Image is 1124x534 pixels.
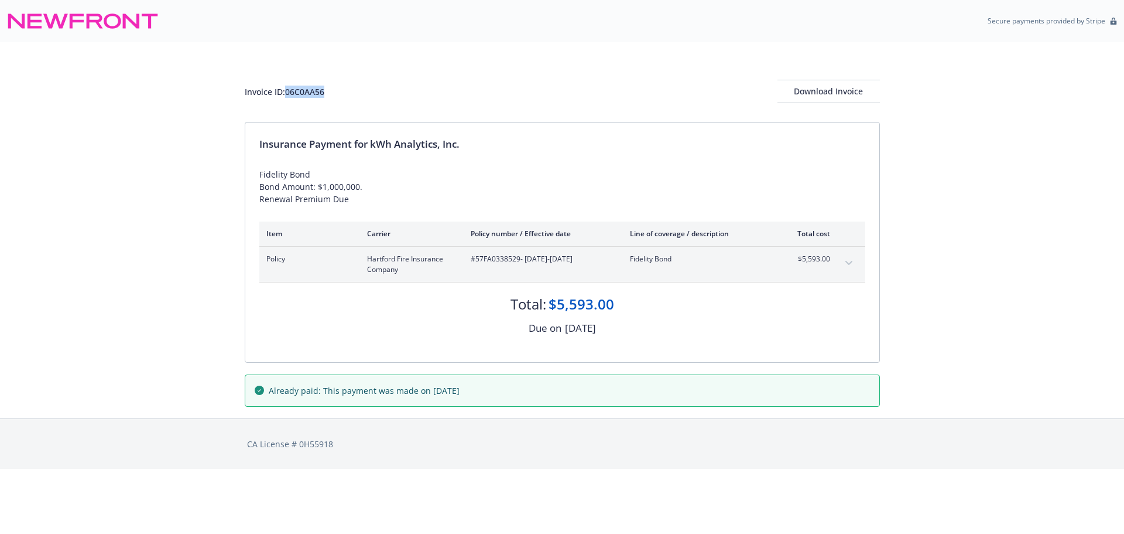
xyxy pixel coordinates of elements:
[529,321,561,336] div: Due on
[247,438,878,450] div: CA License # 0H55918
[565,321,596,336] div: [DATE]
[259,137,865,152] div: Insurance Payment for kWh Analytics, Inc.
[988,16,1105,26] p: Secure payments provided by Stripe
[630,254,767,264] span: Fidelity Bond
[471,229,611,239] div: Policy number / Effective date
[245,86,324,98] div: Invoice ID: 06C0AA56
[839,254,858,273] button: expand content
[269,385,460,397] span: Already paid: This payment was made on [DATE]
[259,247,865,282] div: PolicyHartford Fire Insurance Company#57FA0338529- [DATE]-[DATE]Fidelity Bond$5,593.00expand content
[786,254,830,264] span: $5,593.00
[367,254,452,275] span: Hartford Fire Insurance Company
[786,229,830,239] div: Total cost
[266,229,348,239] div: Item
[259,168,865,205] div: Fidelity Bond Bond Amount: $1,000,000. Renewal Premium Due
[471,254,611,264] span: #57FA0338529 - [DATE]-[DATE]
[549,294,614,314] div: $5,593.00
[266,254,348,264] span: Policy
[630,229,767,239] div: Line of coverage / description
[510,294,546,314] div: Total:
[367,229,452,239] div: Carrier
[777,80,880,103] button: Download Invoice
[777,80,880,103] div: Download Invoice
